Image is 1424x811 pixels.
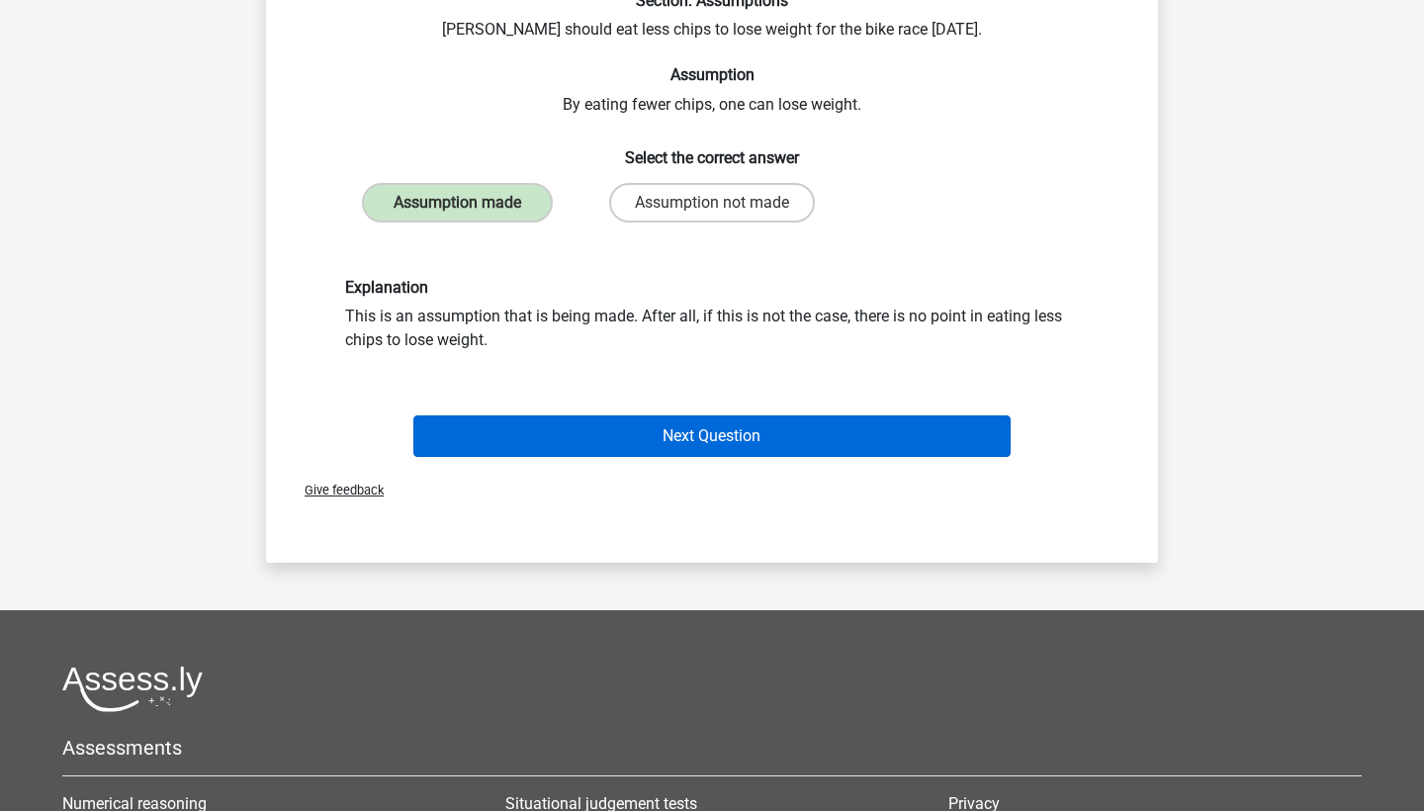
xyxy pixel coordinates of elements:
[345,278,1079,297] h6: Explanation
[62,736,1362,760] h5: Assessments
[298,65,1126,84] h6: Assumption
[289,483,384,497] span: Give feedback
[413,415,1012,457] button: Next Question
[62,666,203,712] img: Assessly logo
[362,183,553,223] label: Assumption made
[609,183,815,223] label: Assumption not made
[298,133,1126,167] h6: Select the correct answer
[330,278,1094,352] div: This is an assumption that is being made. After all, if this is not the case, there is no point i...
